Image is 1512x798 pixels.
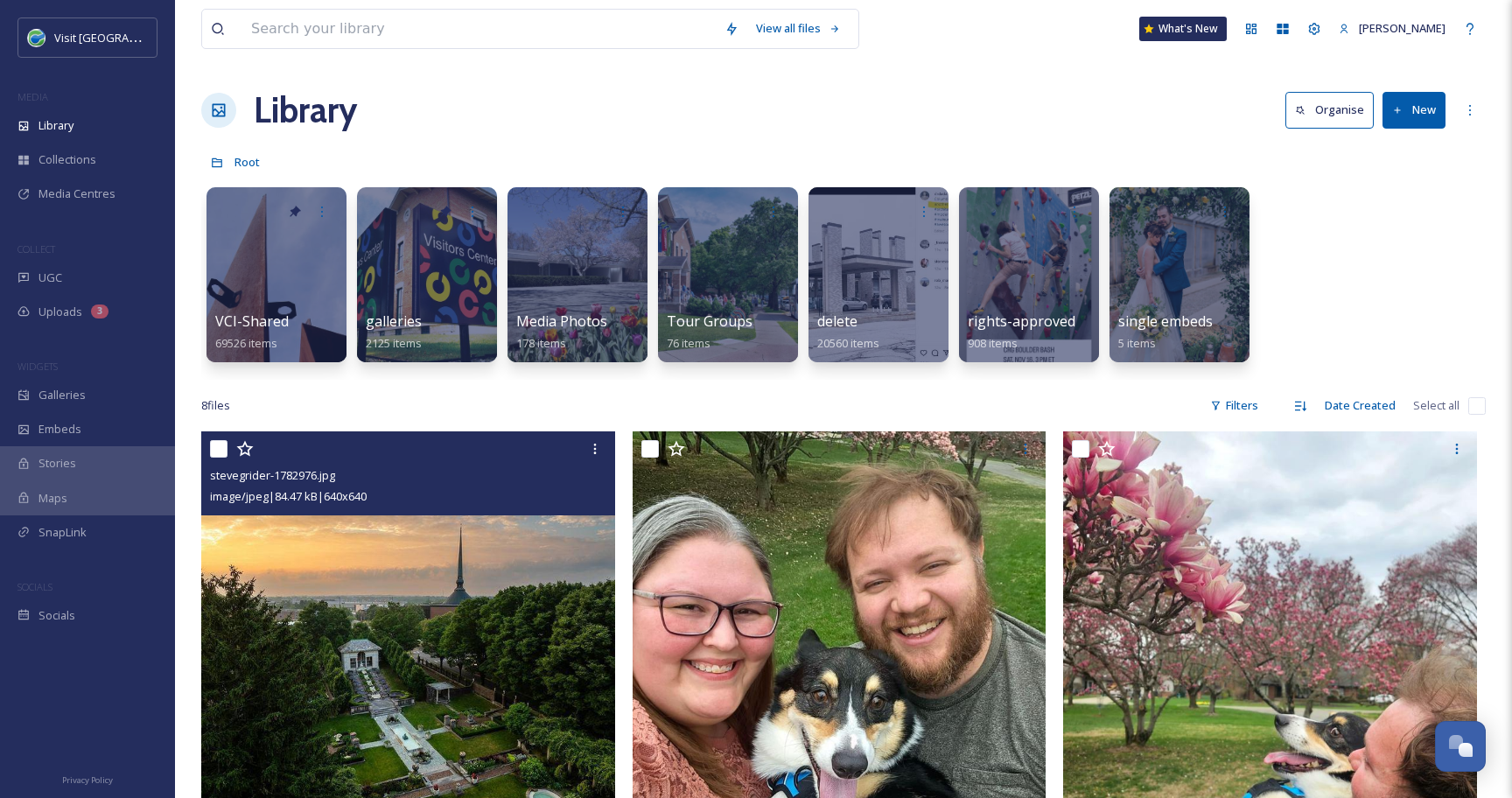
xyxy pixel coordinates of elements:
[234,151,260,172] a: Root
[62,768,113,789] a: Privacy Policy
[28,29,45,46] img: cvctwitlogo_400x400.jpg
[968,313,1075,351] a: rights-approved908 items
[242,10,716,48] input: Search your library
[38,185,115,202] span: Media Centres
[215,311,289,331] span: VCI-Shared
[17,242,55,255] span: COLLECT
[1316,388,1404,423] div: Date Created
[1118,313,1213,351] a: single embeds5 items
[91,304,108,318] div: 3
[201,397,230,414] span: 8 file s
[210,467,335,483] span: stevegrider-1782976.jpg
[817,313,879,351] a: delete20560 items
[1139,17,1227,41] a: What's New
[968,311,1075,331] span: rights-approved
[1359,20,1445,36] span: [PERSON_NAME]
[54,29,252,45] span: Visit [GEOGRAPHIC_DATA] [US_STATE]
[38,455,76,472] span: Stories
[17,360,58,373] span: WIDGETS
[38,151,96,168] span: Collections
[1285,92,1374,128] button: Organise
[1382,92,1445,128] button: New
[210,488,367,504] span: image/jpeg | 84.47 kB | 640 x 640
[747,11,850,45] a: View all files
[1435,721,1486,772] button: Open Chat
[234,154,260,170] span: Root
[254,84,357,136] a: Library
[17,580,52,593] span: SOCIALS
[1330,11,1454,45] a: [PERSON_NAME]
[38,490,67,507] span: Maps
[667,335,710,351] span: 76 items
[215,335,277,351] span: 69526 items
[17,90,48,103] span: MEDIA
[968,335,1018,351] span: 908 items
[215,313,289,351] a: VCI-Shared69526 items
[366,313,422,351] a: galleries2125 items
[366,335,422,351] span: 2125 items
[516,311,607,331] span: Media Photos
[38,524,87,541] span: SnapLink
[1118,311,1213,331] span: single embeds
[516,313,607,351] a: Media Photos178 items
[1413,397,1459,414] span: Select all
[516,335,566,351] span: 178 items
[38,607,75,624] span: Socials
[38,304,82,320] span: Uploads
[366,311,422,331] span: galleries
[38,421,81,437] span: Embeds
[1118,335,1156,351] span: 5 items
[38,387,86,403] span: Galleries
[817,335,879,351] span: 20560 items
[667,313,752,351] a: Tour Groups76 items
[38,117,73,134] span: Library
[1285,92,1382,128] a: Organise
[667,311,752,331] span: Tour Groups
[817,311,857,331] span: delete
[38,269,62,286] span: UGC
[62,774,113,786] span: Privacy Policy
[1201,388,1267,423] div: Filters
